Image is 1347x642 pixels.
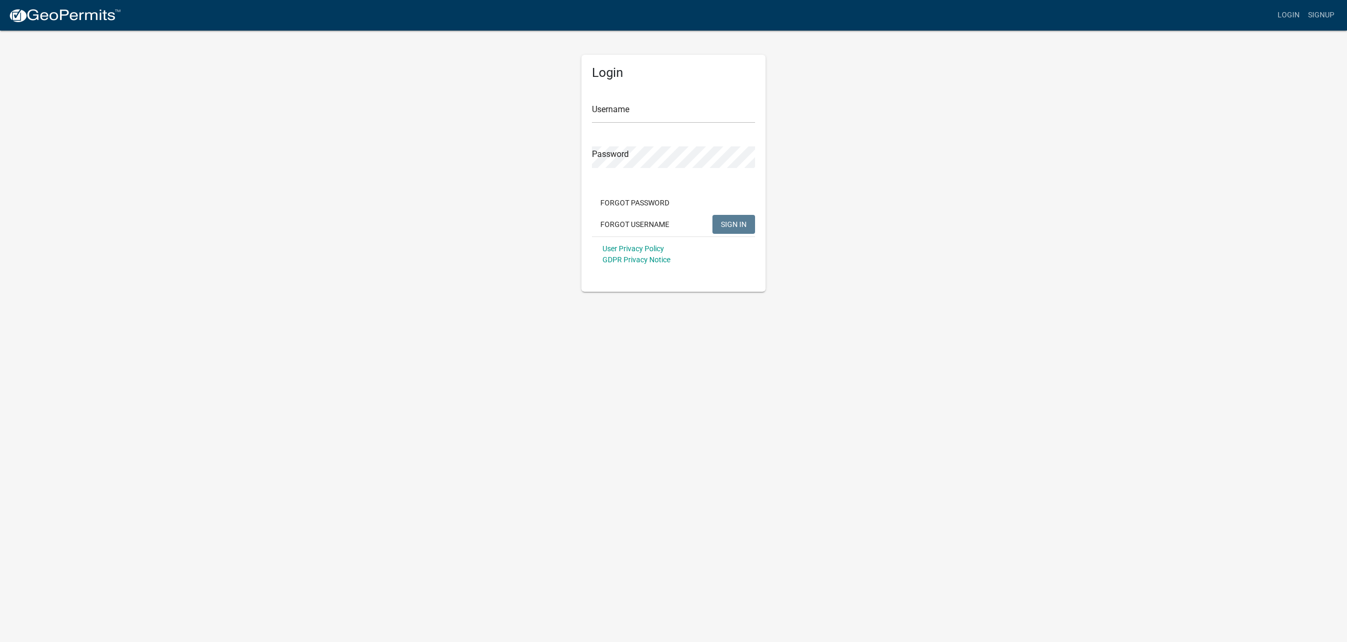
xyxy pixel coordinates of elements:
[592,193,678,212] button: Forgot Password
[712,215,755,234] button: SIGN IN
[1273,5,1304,25] a: Login
[592,65,755,81] h5: Login
[602,255,670,264] a: GDPR Privacy Notice
[721,220,747,228] span: SIGN IN
[1304,5,1339,25] a: Signup
[592,215,678,234] button: Forgot Username
[602,244,664,253] a: User Privacy Policy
